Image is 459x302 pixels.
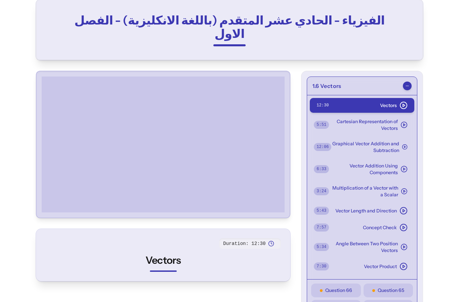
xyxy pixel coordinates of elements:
span: 6 : 33 [314,165,329,173]
span: 3 : 24 [314,187,329,195]
span: Multiplication of a Vector with a Scalar [329,185,398,198]
button: Vector Addition Using Components6:33 [310,159,414,179]
button: Question 65 [364,284,413,297]
span: Duration: 12:30 [223,240,265,247]
button: Graphical Vector Addition and Subtraction12:06 [310,137,414,157]
button: 1.6 Vectors [307,77,417,95]
button: Vectors12:30 [310,98,414,113]
span: Concept Check [363,224,397,231]
span: 5 : 51 [314,121,329,129]
span: 7 : 30 [314,262,329,270]
button: Vector Length and Direction5:43 [310,203,414,218]
span: 12 : 06 [314,143,331,151]
span: Question 65 [378,287,404,294]
span: 5 : 43 [314,207,329,215]
span: 12 : 30 [314,101,331,109]
span: Cartesian Representation of Vectors [329,118,398,132]
span: Vectors [380,102,397,109]
button: Concept Check7:57 [310,220,414,235]
span: Graphical Vector Addition and Subtraction [331,140,399,154]
span: Question 66 [325,287,352,294]
span: Vector Length and Direction [335,207,397,214]
span: Angle Between Two Position Vectors [329,240,398,254]
span: Vector Product [364,263,397,270]
button: Vector Product7:30 [310,259,414,274]
span: 7 : 57 [314,223,329,232]
button: Question 66 [311,284,361,297]
span: Vector Addition Using Components [329,162,398,176]
span: 1.6 Vectors [312,82,341,90]
button: Cartesian Representation of Vectors5:51 [310,115,414,135]
span: 5 : 34 [314,243,329,251]
h2: الفيزياء - الحادي عشر المتقدم (باللغة الانكليزية) - الفصل الاول [69,13,390,40]
button: Multiplication of a Vector with a Scalar3:24 [310,181,414,201]
h2: Vectors [45,254,281,266]
button: Angle Between Two Position Vectors5:34 [310,237,414,257]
